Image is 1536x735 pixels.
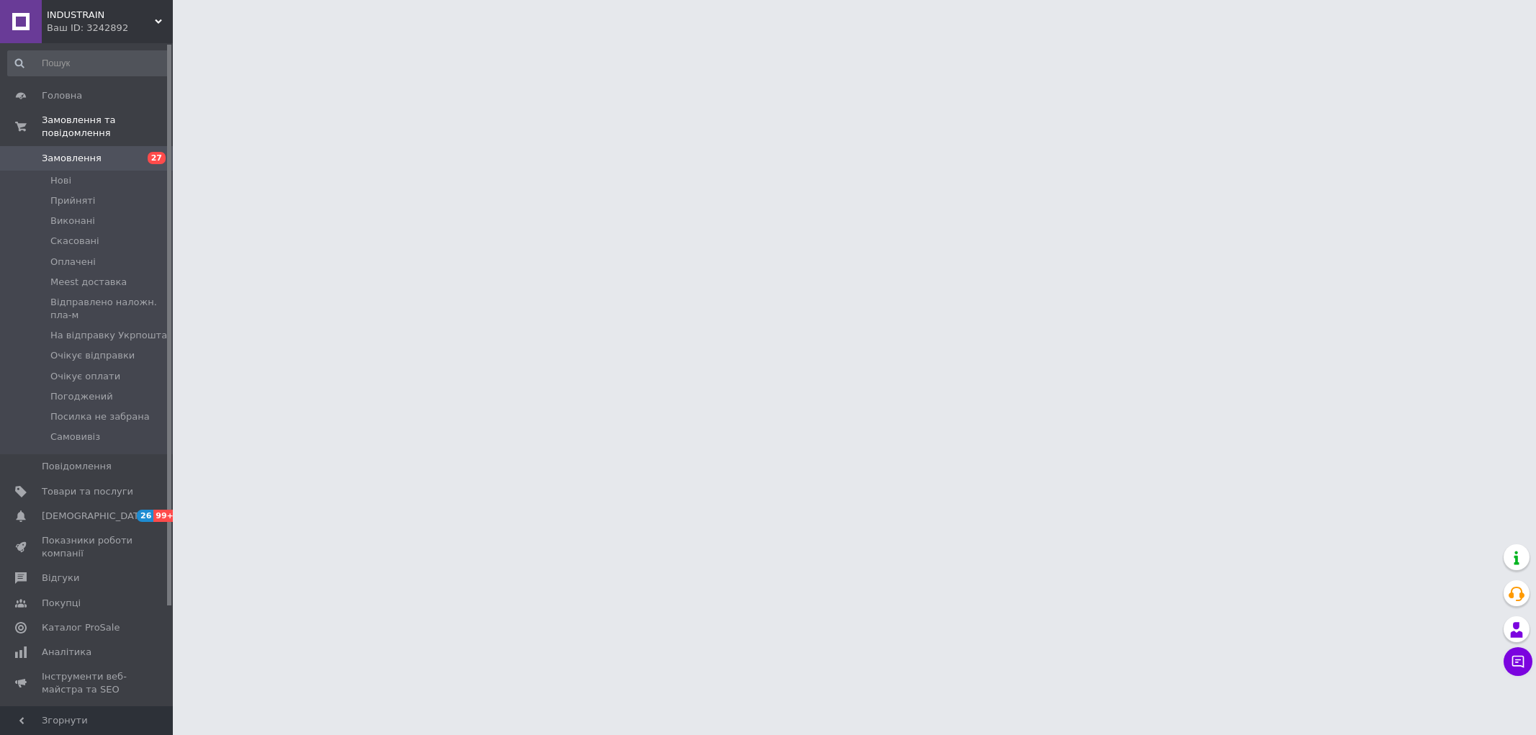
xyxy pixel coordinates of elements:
span: Замовлення та повідомлення [42,114,173,140]
span: Посилка не забрана [50,410,150,423]
span: Самовивіз [50,430,100,443]
span: Виконані [50,215,95,227]
span: Відправлено наложн. пла-м [50,296,169,322]
span: Очікує оплати [50,370,120,383]
span: Скасовані [50,235,99,248]
span: Погоджений [50,390,113,403]
span: Показники роботи компанії [42,534,133,560]
span: Meest доставка [50,276,127,289]
span: Покупці [42,597,81,610]
span: На відправку Укрпошта [50,329,167,342]
span: Головна [42,89,82,102]
div: Ваш ID: 3242892 [47,22,173,35]
span: Інструменти веб-майстра та SEO [42,670,133,696]
span: INDUSTRAIN [47,9,155,22]
input: Пошук [7,50,170,76]
span: [DEMOGRAPHIC_DATA] [42,510,148,523]
span: Прийняті [50,194,95,207]
span: Аналітика [42,646,91,659]
span: 26 [137,510,153,522]
span: Замовлення [42,152,102,165]
span: Каталог ProSale [42,621,120,634]
span: Нові [50,174,71,187]
span: Оплачені [50,256,96,269]
span: Очікує відправки [50,349,135,362]
span: 99+ [153,510,177,522]
span: Повідомлення [42,460,112,473]
button: Чат з покупцем [1504,647,1532,676]
span: 27 [148,152,166,164]
span: Товари та послуги [42,485,133,498]
span: Відгуки [42,572,79,585]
